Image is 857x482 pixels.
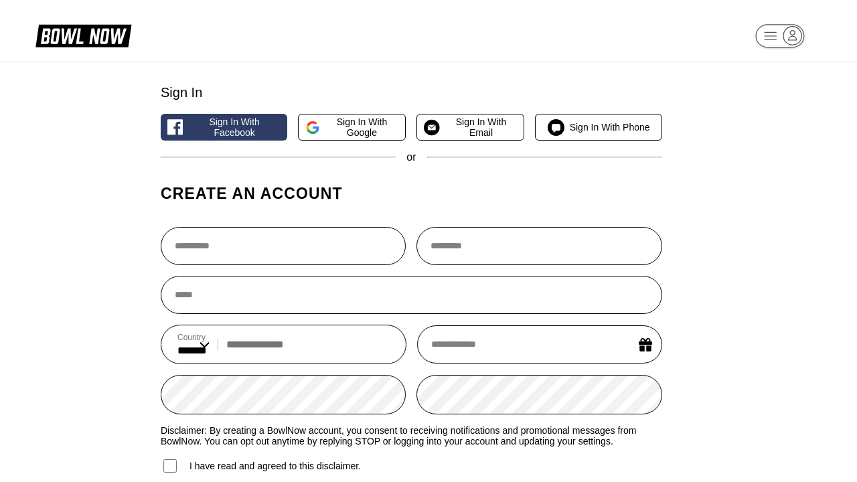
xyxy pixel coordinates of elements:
[161,114,287,141] button: Sign in with Facebook
[161,457,361,475] label: I have read and agreed to this disclaimer.
[535,114,661,141] button: Sign in with Phone
[570,122,650,133] span: Sign in with Phone
[325,116,398,138] span: Sign in with Google
[298,114,406,141] button: Sign in with Google
[161,151,662,163] div: or
[445,116,518,138] span: Sign in with Email
[161,184,662,203] h1: Create an account
[177,333,210,342] label: Country
[161,425,662,447] label: Disclaimer: By creating a BowlNow account, you consent to receiving notifications and promotional...
[416,114,524,141] button: Sign in with Email
[161,85,662,100] div: Sign In
[163,459,177,473] input: I have read and agreed to this disclaimer.
[188,116,280,138] span: Sign in with Facebook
